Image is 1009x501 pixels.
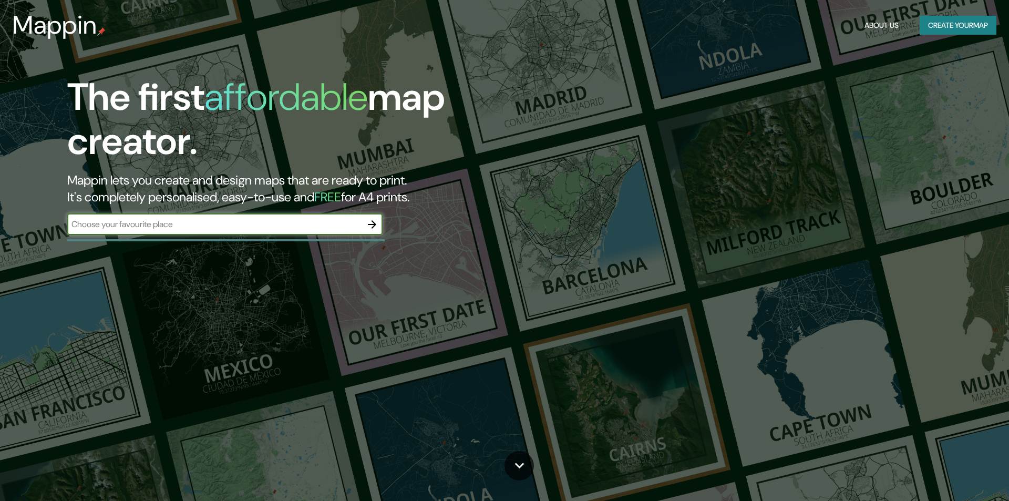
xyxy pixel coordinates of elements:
h1: affordable [204,73,368,121]
h5: FREE [314,189,341,205]
h1: The first map creator. [67,75,572,172]
h3: Mappin [13,11,97,40]
button: Create yourmap [920,16,996,35]
h2: Mappin lets you create and design maps that are ready to print. It's completely personalised, eas... [67,172,572,206]
input: Choose your favourite place [67,218,362,230]
button: About Us [860,16,903,35]
img: mappin-pin [97,27,106,36]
